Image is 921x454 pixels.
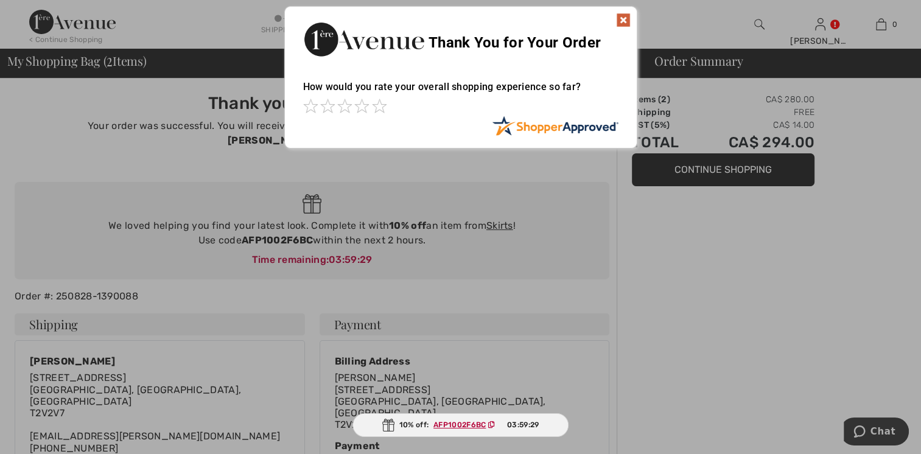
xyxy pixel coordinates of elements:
[433,421,486,429] ins: AFP1002F6BC
[303,19,425,60] img: Thank You for Your Order
[382,419,394,431] img: Gift.svg
[429,34,601,51] span: Thank You for Your Order
[303,69,618,116] div: How would you rate your overall shopping experience so far?
[616,13,631,27] img: x
[507,419,539,430] span: 03:59:29
[27,9,52,19] span: Chat
[352,413,569,437] div: 10% off:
